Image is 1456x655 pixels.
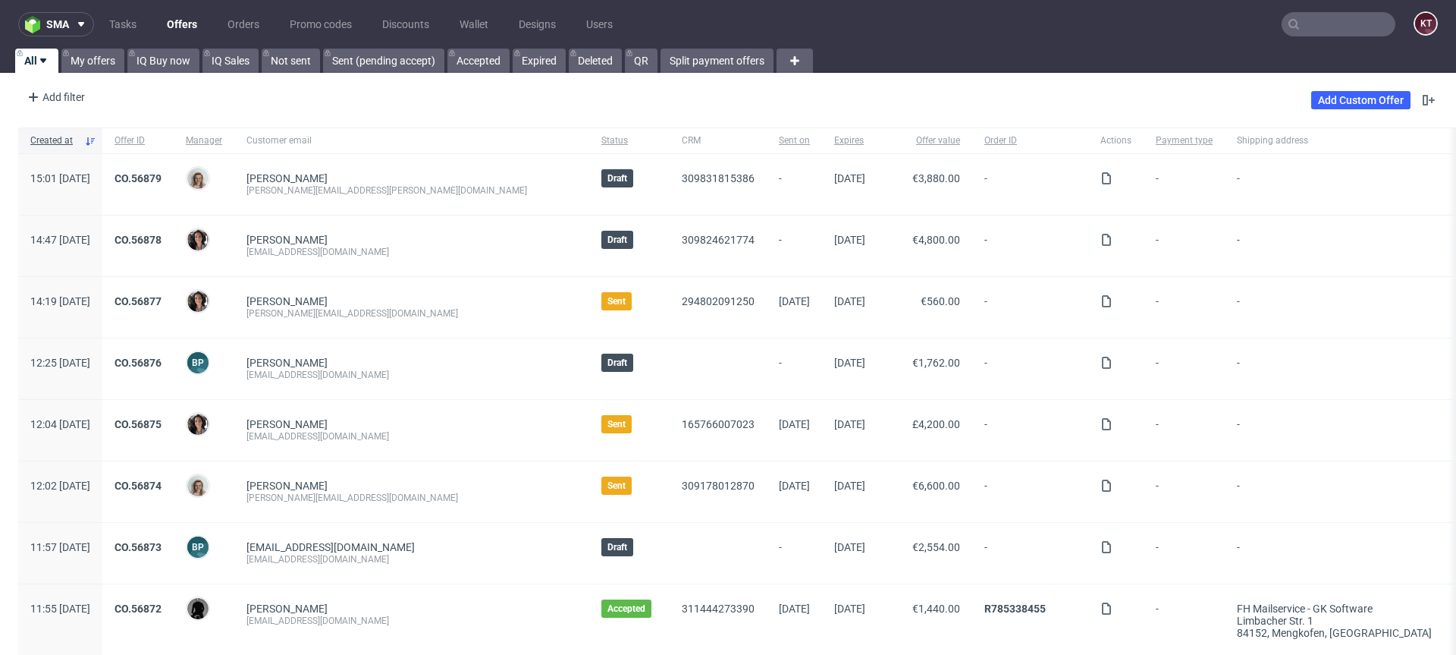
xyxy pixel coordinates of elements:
[607,295,626,307] span: Sent
[100,12,146,36] a: Tasks
[30,541,90,553] span: 11:57 [DATE]
[607,357,627,369] span: Draft
[187,291,209,312] img: Moreno Martinez Cristina
[912,480,960,492] span: €6,600.00
[984,480,1076,504] span: -
[1415,13,1436,34] figcaption: KT
[115,480,162,492] a: CO.56874
[984,603,1046,615] a: R785338455
[115,172,162,184] a: CO.56879
[513,49,566,73] a: Expired
[246,369,577,381] div: [EMAIL_ADDRESS][DOMAIN_NAME]
[984,295,1076,320] span: -
[30,172,90,184] span: 15:01 [DATE]
[607,418,626,430] span: Sent
[682,480,755,492] a: 309178012870
[187,229,209,250] img: Moreno Martinez Cristina
[30,134,78,147] span: Created at
[187,475,209,496] img: Monika Poźniak
[1156,134,1213,147] span: Payment type
[115,603,162,615] a: CO.56872
[246,134,577,147] span: Customer email
[912,541,960,553] span: €2,554.00
[577,12,622,36] a: Users
[661,49,773,73] a: Split payment offers
[834,234,865,246] span: [DATE]
[779,172,810,197] span: -
[1156,541,1213,565] span: -
[779,541,810,565] span: -
[187,537,209,558] figcaption: BP
[187,598,209,619] img: Dawid Urbanowicz
[682,172,755,184] a: 309831815386
[30,295,90,307] span: 14:19 [DATE]
[25,16,46,33] img: logo
[779,418,810,430] span: [DATE]
[447,49,510,73] a: Accepted
[246,480,328,492] a: [PERSON_NAME]
[246,541,415,553] span: [EMAIL_ADDRESS][DOMAIN_NAME]
[1156,480,1213,504] span: -
[30,357,90,369] span: 12:25 [DATE]
[186,134,222,147] span: Manager
[30,234,90,246] span: 14:47 [DATE]
[682,295,755,307] a: 294802091250
[984,234,1076,258] span: -
[682,134,755,147] span: CRM
[30,418,90,430] span: 12:04 [DATE]
[246,295,328,307] a: [PERSON_NAME]
[779,134,810,147] span: Sent on
[1156,418,1213,442] span: -
[984,541,1076,565] span: -
[1311,91,1410,109] a: Add Custom Offer
[921,295,960,307] span: €560.00
[834,541,865,553] span: [DATE]
[779,234,810,258] span: -
[984,418,1076,442] span: -
[323,49,444,73] a: Sent (pending accept)
[61,49,124,73] a: My offers
[607,541,627,553] span: Draft
[246,307,577,320] div: [PERSON_NAME][EMAIL_ADDRESS][DOMAIN_NAME]
[912,357,960,369] span: €1,762.00
[246,418,328,430] a: [PERSON_NAME]
[682,418,755,430] a: 165766007023
[246,234,328,246] a: [PERSON_NAME]
[607,480,626,492] span: Sent
[510,12,565,36] a: Designs
[984,357,1076,381] span: -
[834,172,865,184] span: [DATE]
[218,12,268,36] a: Orders
[607,603,645,615] span: Accepted
[779,357,810,381] span: -
[912,234,960,246] span: €4,800.00
[569,49,622,73] a: Deleted
[115,295,162,307] a: CO.56877
[246,492,577,504] div: [PERSON_NAME][EMAIL_ADDRESS][DOMAIN_NAME]
[984,134,1076,147] span: Order ID
[682,234,755,246] a: 309824621774
[834,418,865,430] span: [DATE]
[601,134,657,147] span: Status
[1156,234,1213,258] span: -
[202,49,259,73] a: IQ Sales
[834,603,865,615] span: [DATE]
[115,541,162,553] a: CO.56873
[373,12,438,36] a: Discounts
[779,603,810,615] span: [DATE]
[15,49,58,73] a: All
[246,603,328,615] a: [PERSON_NAME]
[246,172,328,184] a: [PERSON_NAME]
[834,134,865,147] span: Expires
[127,49,199,73] a: IQ Buy now
[115,134,162,147] span: Offer ID
[246,357,328,369] a: [PERSON_NAME]
[912,418,960,430] span: £4,200.00
[1100,134,1131,147] span: Actions
[834,295,865,307] span: [DATE]
[262,49,320,73] a: Not sent
[890,134,960,147] span: Offer value
[18,12,94,36] button: sma
[115,418,162,430] a: CO.56875
[21,85,88,109] div: Add filter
